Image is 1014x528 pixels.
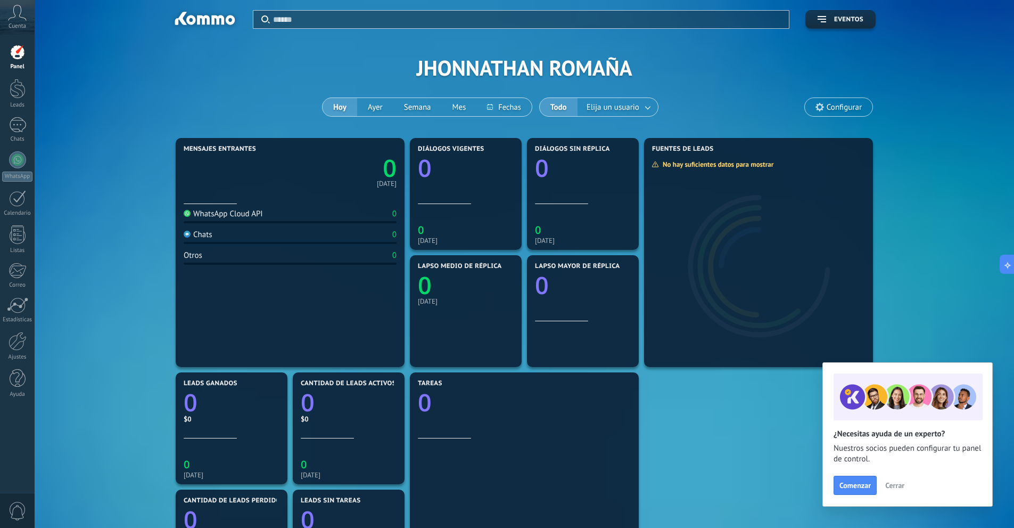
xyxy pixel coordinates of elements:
[418,269,432,302] text: 0
[301,380,396,387] span: Cantidad de leads activos
[2,354,33,361] div: Ajustes
[2,210,33,217] div: Calendario
[418,263,502,270] span: Lapso medio de réplica
[839,482,871,489] span: Comenzar
[805,10,876,29] button: Eventos
[301,415,397,424] div: $0
[535,237,631,245] div: [DATE]
[834,429,982,439] h2: ¿Necesitas ayuda de un experto?
[301,457,307,472] text: 0
[827,103,862,112] span: Configurar
[2,282,33,289] div: Correo
[880,477,909,493] button: Cerrar
[383,152,397,184] text: 0
[2,247,33,254] div: Listas
[834,16,863,23] span: Eventos
[418,152,432,184] text: 0
[184,380,237,387] span: Leads ganados
[9,23,26,30] span: Cuenta
[377,181,397,186] div: [DATE]
[393,98,442,116] button: Semana
[184,145,256,153] span: Mensajes entrantes
[184,210,191,217] img: WhatsApp Cloud API
[652,145,714,153] span: Fuentes de leads
[535,269,549,302] text: 0
[2,63,33,70] div: Panel
[184,250,202,261] div: Otros
[418,223,424,237] text: 0
[2,136,33,143] div: Chats
[885,482,904,489] span: Cerrar
[418,380,442,387] span: Tareas
[290,152,397,184] a: 0
[2,102,33,109] div: Leads
[476,98,531,116] button: Fechas
[301,497,360,505] span: Leads sin tareas
[184,209,263,219] div: WhatsApp Cloud API
[418,145,484,153] span: Diálogos vigentes
[578,98,658,116] button: Elija un usuario
[535,145,610,153] span: Diálogos sin réplica
[418,386,631,419] a: 0
[184,230,212,240] div: Chats
[184,471,279,479] div: [DATE]
[184,231,191,238] img: Chats
[652,160,781,169] div: No hay suficientes datos para mostrar
[418,297,514,305] div: [DATE]
[442,98,477,116] button: Mes
[834,476,877,495] button: Comenzar
[184,415,279,424] div: $0
[323,98,357,116] button: Hoy
[301,386,315,419] text: 0
[392,230,397,240] div: 0
[584,100,641,115] span: Elija un usuario
[418,237,514,245] div: [DATE]
[184,386,279,419] a: 0
[535,223,541,237] text: 0
[535,263,620,270] span: Lapso mayor de réplica
[392,250,397,261] div: 0
[184,386,197,419] text: 0
[2,172,32,182] div: WhatsApp
[184,497,285,505] span: Cantidad de leads perdidos
[301,471,397,479] div: [DATE]
[2,391,33,398] div: Ayuda
[301,386,397,419] a: 0
[2,316,33,323] div: Estadísticas
[392,209,397,219] div: 0
[834,443,982,465] span: Nuestros socios pueden configurar tu panel de control.
[357,98,393,116] button: Ayer
[184,457,189,472] text: 0
[535,152,549,184] text: 0
[418,386,432,419] text: 0
[540,98,578,116] button: Todo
